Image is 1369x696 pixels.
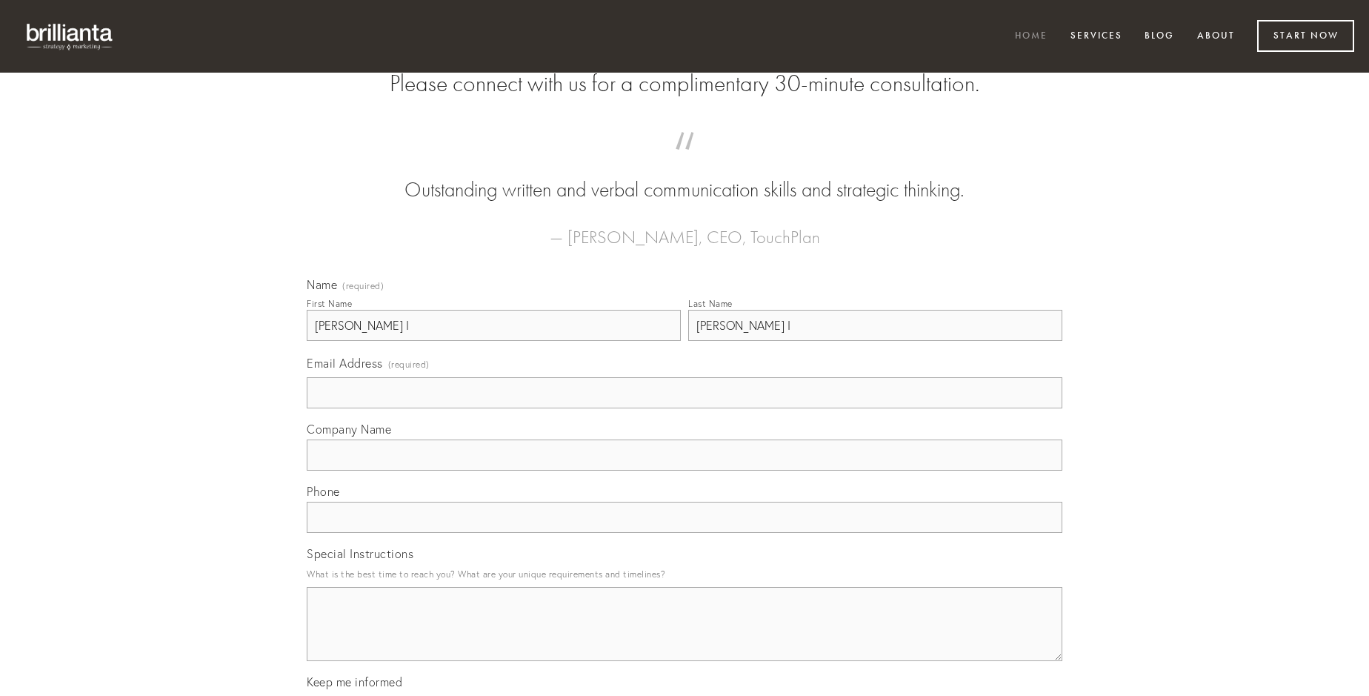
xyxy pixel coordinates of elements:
div: First Name [307,298,352,309]
p: What is the best time to reach you? What are your unique requirements and timelines? [307,564,1062,584]
span: Email Address [307,356,383,371]
a: Blog [1135,24,1184,49]
div: Last Name [688,298,733,309]
span: Phone [307,484,340,499]
blockquote: Outstanding written and verbal communication skills and strategic thinking. [330,147,1039,205]
span: (required) [388,354,430,374]
a: Start Now [1257,20,1354,52]
a: Home [1005,24,1057,49]
a: Services [1061,24,1132,49]
span: Company Name [307,422,391,437]
img: brillianta - research, strategy, marketing [15,15,126,58]
h2: Please connect with us for a complimentary 30-minute consultation. [307,70,1062,98]
a: About [1188,24,1245,49]
span: Keep me informed [307,675,402,689]
span: (required) [342,282,384,291]
span: Special Instructions [307,546,413,561]
span: Name [307,277,337,292]
figcaption: — [PERSON_NAME], CEO, TouchPlan [330,205,1039,252]
span: “ [330,147,1039,176]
